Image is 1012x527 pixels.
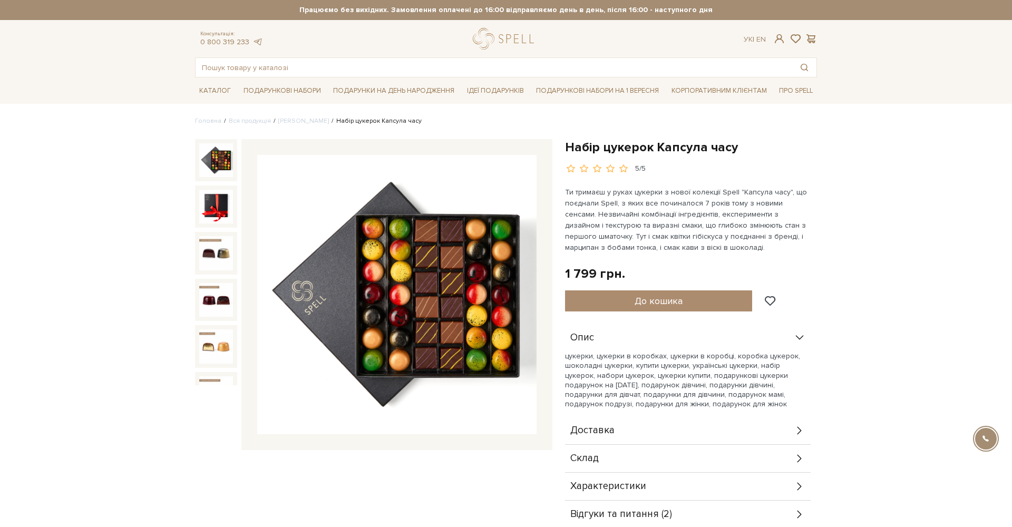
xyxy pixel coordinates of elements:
[257,155,537,434] img: Набір цукерок Капсула часу
[565,290,752,311] button: До кошика
[239,83,325,99] a: Подарункові набори
[229,117,271,125] a: Вся продукція
[195,5,817,15] strong: Працюємо без вихідних. Замовлення оплачені до 16:00 відправляємо день в день, після 16:00 - насту...
[565,187,812,253] p: Ти тримаєш у руках цукерки з нової колекції Spell "Капсула часу", що поєднали Spell, з яких все п...
[329,116,422,126] li: Набір цукерок Капсула часу
[252,37,262,46] a: telegram
[200,37,249,46] a: 0 800 319 233
[635,164,646,174] div: 5/5
[463,83,528,99] a: Ідеї подарунків
[570,454,599,463] span: Склад
[565,139,817,155] h1: Набір цукерок Капсула часу
[792,58,816,77] button: Пошук товару у каталозі
[565,266,625,282] div: 1 799 грн.
[744,35,766,44] div: Ук
[196,58,792,77] input: Пошук товару у каталозі
[278,117,329,125] a: [PERSON_NAME]
[775,83,817,99] a: Про Spell
[570,510,672,519] span: Відгуки та питання (2)
[570,333,594,343] span: Опис
[635,295,683,307] span: До кошика
[667,82,771,100] a: Корпоративним клієнтам
[756,35,766,44] a: En
[199,376,233,410] img: Набір цукерок Капсула часу
[199,190,233,223] img: Набір цукерок Капсула часу
[532,82,663,100] a: Подарункові набори на 1 Вересня
[200,31,262,37] span: Консультація:
[473,28,539,50] a: logo
[570,482,646,491] span: Характеристики
[329,83,459,99] a: Подарунки на День народження
[199,283,233,317] img: Набір цукерок Капсула часу
[570,426,615,435] span: Доставка
[199,143,233,177] img: Набір цукерок Капсула часу
[199,329,233,363] img: Набір цукерок Капсула часу
[199,236,233,270] img: Набір цукерок Капсула часу
[565,352,811,409] p: цукерки, цукерки в коробках, цукерки в коробці, коробка цукерок, шоколадні цукерки, купити цукерк...
[195,83,235,99] a: Каталог
[195,117,221,125] a: Головна
[753,35,754,44] span: |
